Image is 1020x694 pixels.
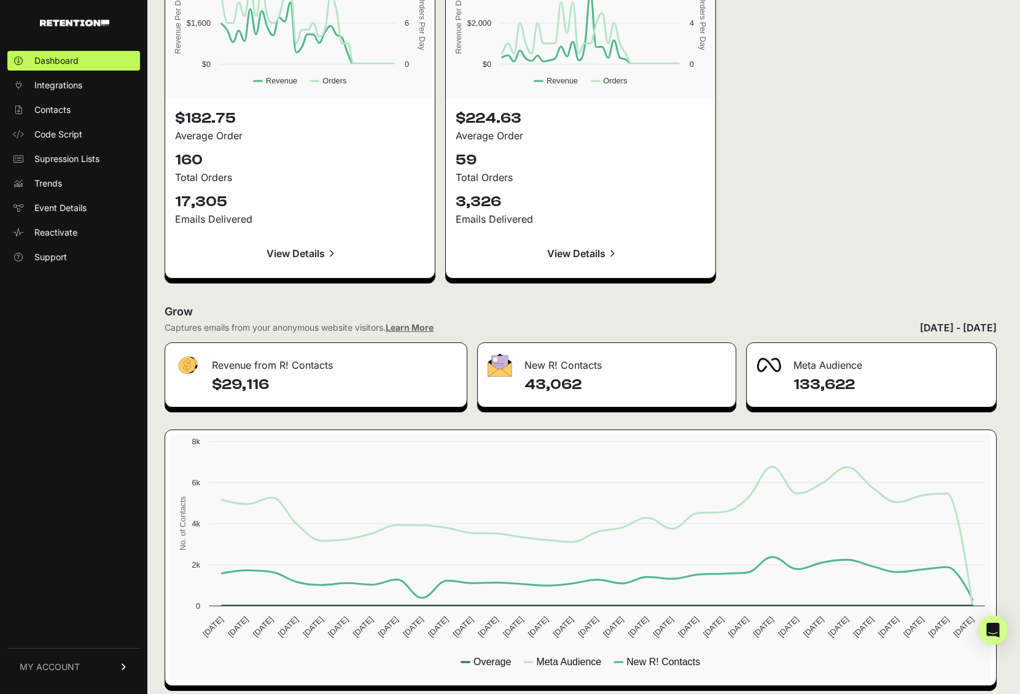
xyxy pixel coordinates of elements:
[192,560,200,569] text: 2k
[34,153,99,165] span: Supression Lists
[34,202,87,214] span: Event Details
[405,18,409,28] text: 6
[7,100,140,120] a: Contacts
[20,661,80,673] span: MY ACCOUNT
[7,223,140,242] a: Reactivate
[551,615,575,639] text: [DATE]
[175,128,425,143] div: Average Order
[351,615,375,639] text: [DATE]
[476,615,500,639] text: [DATE]
[478,343,736,380] div: New R! Contacts
[202,60,211,69] text: $0
[951,615,975,639] text: [DATE]
[701,615,725,639] text: [DATE]
[456,192,706,212] p: 3,326
[7,75,140,95] a: Integrations
[920,320,997,335] div: [DATE] - [DATE]
[776,615,800,639] text: [DATE]
[901,615,925,639] text: [DATE]
[165,322,434,334] div: Captures emails from your anonymous website visitors.
[178,496,187,550] text: No. of Contacts
[927,615,951,639] text: [DATE]
[196,601,200,611] text: 0
[34,177,62,190] span: Trends
[852,615,876,639] text: [DATE]
[451,615,475,639] text: [DATE]
[456,128,706,143] div: Average Order
[690,18,694,28] text: 4
[7,174,140,193] a: Trends
[187,18,211,28] text: $1,600
[652,615,675,639] text: [DATE]
[386,322,434,333] a: Learn More
[547,76,578,85] text: Revenue
[690,60,694,69] text: 0
[175,353,200,377] img: fa-dollar-13500eef13a19c4ab2b9ed9ad552e47b0d9fc28b02b83b90ba0e00f96d6372e9.png
[603,76,627,85] text: Orders
[175,170,425,185] div: Total Orders
[576,615,600,639] text: [DATE]
[405,60,409,69] text: 0
[827,615,851,639] text: [DATE]
[175,239,425,268] a: View Details
[175,192,425,212] p: 17,305
[801,615,825,639] text: [DATE]
[978,615,1008,645] div: Open Intercom Messenger
[7,247,140,267] a: Support
[456,212,706,226] div: Emails Delivered
[40,20,109,26] img: Retention.com
[456,150,706,170] p: 59
[501,615,525,639] text: [DATE]
[483,60,491,69] text: $0
[7,125,140,144] a: Code Script
[676,615,700,639] text: [DATE]
[793,375,986,395] h4: 133,622
[467,18,491,28] text: $2,000
[524,375,726,395] h4: 43,062
[175,150,425,170] p: 160
[426,615,450,639] text: [DATE]
[601,615,625,639] text: [DATE]
[7,51,140,71] a: Dashboard
[165,343,467,380] div: Revenue from R! Contacts
[456,170,706,185] div: Total Orders
[626,615,650,639] text: [DATE]
[192,478,200,487] text: 6k
[165,303,997,320] h2: Grow
[266,76,297,85] text: Revenue
[34,55,79,67] span: Dashboard
[376,615,400,639] text: [DATE]
[175,212,425,226] div: Emails Delivered
[226,615,250,639] text: [DATE]
[747,343,996,380] div: Meta Audience
[322,76,346,85] text: Orders
[34,128,82,141] span: Code Script
[876,615,900,639] text: [DATE]
[401,615,425,639] text: [DATE]
[7,198,140,218] a: Event Details
[34,251,67,263] span: Support
[456,239,706,268] a: View Details
[34,104,71,116] span: Contacts
[7,648,140,685] a: MY ACCOUNT
[473,657,511,667] text: Overage
[251,615,275,639] text: [DATE]
[726,615,750,639] text: [DATE]
[526,615,550,639] text: [DATE]
[192,437,200,446] text: 8k
[34,226,77,239] span: Reactivate
[201,615,225,639] text: [DATE]
[626,657,700,667] text: New R! Contacts
[488,353,512,377] img: fa-envelope-19ae18322b30453b285274b1b8af3d052b27d846a4fbe8435d1a52b978f639a2.png
[301,615,325,639] text: [DATE]
[175,109,425,128] p: $182.75
[456,109,706,128] p: $224.63
[752,615,776,639] text: [DATE]
[34,79,82,91] span: Integrations
[757,358,781,372] img: fa-meta-2f981b61bb99beabf952f7030308934f19ce035c18b003e963880cc3fabeebb7.png
[212,375,457,395] h4: $29,116
[536,657,601,667] text: Meta Audience
[7,149,140,169] a: Supression Lists
[192,519,200,528] text: 4k
[326,615,350,639] text: [DATE]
